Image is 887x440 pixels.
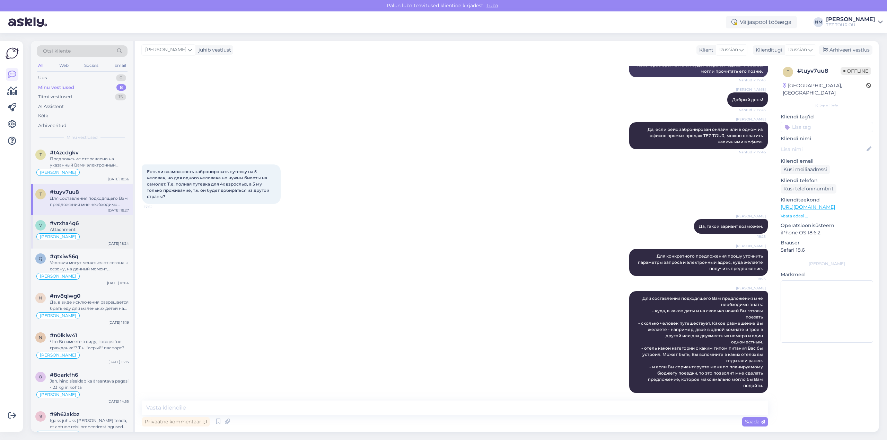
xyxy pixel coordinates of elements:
[781,135,873,142] p: Kliendi nimi
[50,189,79,195] span: #tuyv7uu8
[40,314,76,318] span: [PERSON_NAME]
[781,113,873,120] p: Kliendi tag'id
[38,74,47,81] div: Uus
[50,220,79,226] span: #vrxha4q6
[781,184,836,194] div: Küsi telefoninumbrit
[50,226,129,233] div: Attachment
[781,239,873,246] p: Brauser
[67,134,98,141] span: Minu vestlused
[739,107,766,113] span: Nähtud ✓ 17:45
[788,46,807,54] span: Russian
[797,67,841,75] div: # tuyv7uu8
[50,260,129,272] div: Условия могут меняться от сезона к сезону, на данный момент, например, действуют условия, по кото...
[50,417,129,430] div: Igaks juhuks [PERSON_NAME] teada, et antude reisi broneerimstingused erinevad tavapärasest. Lennu...
[39,256,42,261] span: q
[814,17,823,27] div: NM
[841,67,871,75] span: Offline
[736,87,766,92] span: [PERSON_NAME]
[739,78,766,83] span: Nähtud ✓ 17:43
[50,299,129,312] div: Да, в виде исключения разрешается брать еду для маленьких детей на борт, даже жидкую и объемом бо...
[40,170,76,174] span: [PERSON_NAME]
[787,69,789,74] span: t
[699,224,763,229] span: Да, такой вариант возможен.
[145,46,186,54] span: [PERSON_NAME]
[736,286,766,291] span: [PERSON_NAME]
[116,74,126,81] div: 0
[39,374,42,379] span: 8
[826,22,875,28] div: TEZ TOUR OÜ
[107,280,129,286] div: [DATE] 16:04
[108,208,129,213] div: [DATE] 18:27
[39,414,42,419] span: 9
[638,296,764,388] span: Для составления подходящего Вам предложения мне необходимо знать: - куда, в какие даты и на сколь...
[50,150,79,156] span: #t4zcdgkv
[108,320,129,325] div: [DATE] 15:19
[781,196,873,204] p: Klienditeekond
[736,214,766,219] span: [PERSON_NAME]
[739,150,766,155] span: Nähtud ✓ 17:46
[38,93,72,100] div: Tiimi vestlused
[826,17,883,28] a: [PERSON_NAME]TEZ TOUR OÜ
[781,204,835,210] a: [URL][DOMAIN_NAME]
[484,2,500,9] span: Luba
[39,223,42,228] span: v
[781,222,873,229] p: Operatsioonisüsteem
[39,295,42,300] span: n
[39,335,42,340] span: n
[113,61,128,70] div: Email
[740,234,766,239] span: 18:25
[781,229,873,236] p: iPhone OS 18.6.2
[50,332,77,339] span: #n0lklw41
[83,61,100,70] div: Socials
[736,117,766,122] span: [PERSON_NAME]
[719,46,738,54] span: Russian
[38,122,67,129] div: Arhiveeritud
[753,46,782,54] div: Klienditugi
[108,177,129,182] div: [DATE] 18:36
[107,399,129,404] div: [DATE] 14:55
[781,158,873,165] p: Kliendi email
[781,177,873,184] p: Kliendi telefon
[50,411,79,417] span: #9h62akbz
[781,145,865,153] input: Lisa nimi
[50,293,80,299] span: #nv8qlwg0
[196,46,231,54] div: juhib vestlust
[38,84,74,91] div: Minu vestlused
[726,16,797,28] div: Väljaspool tööaega
[38,113,48,119] div: Kõik
[40,393,76,397] span: [PERSON_NAME]
[40,274,76,278] span: [PERSON_NAME]
[116,84,126,91] div: 8
[50,156,129,168] div: Предложение отправлено на указанный Вами электронный адрес.
[696,46,713,54] div: Klient
[745,419,765,425] span: Saada
[740,393,766,398] span: 18:27
[740,276,766,281] span: 18:25
[39,152,42,157] span: t
[781,271,873,278] p: Märkmed
[781,246,873,254] p: Safari 18.6
[50,253,78,260] span: #qtxiw56q
[783,82,866,97] div: [GEOGRAPHIC_DATA], [GEOGRAPHIC_DATA]
[50,339,129,351] div: Что Вы имеете в виду, говоря "не гражданка"? Т.н. "серый" паспорт?
[732,97,763,102] span: Добрый день!
[37,61,45,70] div: All
[144,204,170,209] span: 17:52
[108,359,129,365] div: [DATE] 15:13
[826,17,875,22] div: [PERSON_NAME]
[40,235,76,239] span: [PERSON_NAME]
[39,191,42,197] span: t
[58,61,70,70] div: Web
[781,103,873,109] div: Kliendi info
[781,165,830,174] div: Küsi meiliaadressi
[638,253,764,271] span: Для конкретного предложения прошу уточнить параметры запроса и электронный адрес, куда желаете по...
[142,417,210,426] div: Privaatne kommentaar
[819,45,872,55] div: Arhiveeri vestlus
[6,47,19,60] img: Askly Logo
[736,243,766,249] span: [PERSON_NAME]
[38,103,64,110] div: AI Assistent
[648,127,764,144] span: Да, если рейс забронирован онлайн или в одном из офисов прямых продаж TEZ TOUR, можно оплатить на...
[781,261,873,267] div: [PERSON_NAME]
[50,372,78,378] span: #8oarkfh6
[147,169,270,199] span: Есть ли возможность забронировать путевку на 5 человек, но для одного человека не нужны билеты на...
